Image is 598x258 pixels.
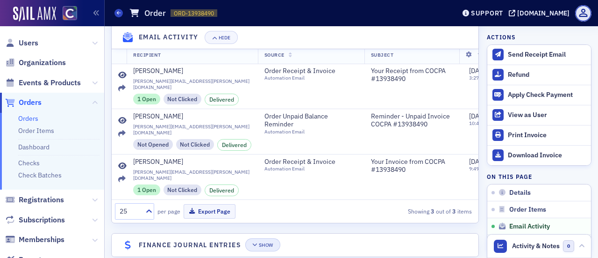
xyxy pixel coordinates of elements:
[19,97,42,108] span: Orders
[508,131,586,140] div: Print Invoice
[184,204,235,219] button: Export Page
[19,38,38,48] span: Users
[264,158,358,172] a: Order Receipt & InvoiceAutomation Email
[264,166,349,172] div: Automation Email
[264,112,358,135] a: Order Unpaid Balance ReminderAutomation Email
[487,145,591,165] a: Download Invoice
[19,215,65,225] span: Subscriptions
[371,112,456,129] span: Reminder - Unpaid Invoice COCPA #13938490
[205,184,239,196] div: Delivered
[508,111,586,119] div: View as User
[18,114,38,123] a: Orders
[487,85,591,105] button: Apply Check Payment
[174,9,214,17] span: ORD-13938490
[164,184,202,195] div: Not Clicked
[19,78,81,88] span: Events & Products
[469,66,488,75] span: [DATE]
[19,58,66,68] span: Organizations
[133,158,251,166] a: [PERSON_NAME]
[371,67,456,83] span: Your Receipt from COCPA #13938490
[5,58,66,68] a: Organizations
[217,139,251,150] div: Delivered
[133,67,251,75] a: [PERSON_NAME]
[469,74,487,81] time: 3:27 PM
[133,112,251,121] a: [PERSON_NAME]
[512,241,560,251] span: Activity & Notes
[176,139,214,149] div: Not Clicked
[371,158,456,174] span: Your Invoice from COCPA #13938490
[157,207,180,215] label: per page
[133,139,173,149] div: Not Opened
[133,184,160,195] div: 1 Open
[509,206,546,214] span: Order Items
[509,222,550,231] span: Email Activity
[264,52,285,58] span: Source
[18,159,40,167] a: Checks
[245,238,280,251] button: Show
[508,91,586,99] div: Apply Check Payment
[133,124,251,136] span: [PERSON_NAME][EMAIL_ADDRESS][PERSON_NAME][DOMAIN_NAME]
[133,94,160,104] div: 1 Open
[219,35,231,40] div: Hide
[469,157,488,166] span: [DATE]
[5,97,42,108] a: Orders
[5,215,65,225] a: Subscriptions
[264,67,349,75] span: Order Receipt & Invoice
[139,240,241,250] h4: Finance Journal Entries
[5,78,81,88] a: Events & Products
[509,10,573,16] button: [DOMAIN_NAME]
[13,7,56,22] img: SailAMX
[508,51,586,59] div: Send Receipt Email
[133,52,161,58] span: Recipient
[487,33,516,41] h4: Actions
[487,125,591,145] a: Print Invoice
[563,240,575,252] span: 0
[205,94,239,105] div: Delivered
[205,31,237,44] button: Hide
[508,71,586,79] div: Refund
[164,94,202,104] div: Not Clicked
[264,67,358,81] a: Order Receipt & InvoiceAutomation Email
[575,5,591,22] span: Profile
[120,206,140,216] div: 25
[18,171,62,179] a: Check Batches
[359,207,472,215] div: Showing out of items
[264,129,349,135] div: Automation Email
[259,243,273,248] div: Show
[264,112,349,129] span: Order Unpaid Balance Reminder
[429,207,436,215] strong: 3
[5,195,64,205] a: Registrations
[371,52,394,58] span: Subject
[469,165,487,172] time: 9:49 AM
[133,78,251,90] span: [PERSON_NAME][EMAIL_ADDRESS][PERSON_NAME][DOMAIN_NAME]
[487,172,591,181] h4: On this page
[56,6,77,22] a: View Homepage
[264,158,349,166] span: Order Receipt & Invoice
[5,38,38,48] a: Users
[133,158,183,166] div: [PERSON_NAME]
[19,235,64,245] span: Memberships
[469,112,488,120] span: [DATE]
[18,143,50,151] a: Dashboard
[19,195,64,205] span: Registrations
[133,112,183,121] div: [PERSON_NAME]
[487,45,591,65] button: Send Receipt Email
[509,189,531,197] span: Details
[471,9,503,17] div: Support
[133,169,251,181] span: [PERSON_NAME][EMAIL_ADDRESS][PERSON_NAME][DOMAIN_NAME]
[487,65,591,85] button: Refund
[133,67,183,75] div: [PERSON_NAME]
[508,151,586,160] div: Download Invoice
[63,6,77,21] img: SailAMX
[451,207,457,215] strong: 3
[139,33,199,43] h4: Email Activity
[487,105,591,125] button: View as User
[469,120,490,126] time: 10:43 AM
[264,75,349,81] div: Automation Email
[144,7,166,19] h1: Order
[517,9,570,17] div: [DOMAIN_NAME]
[18,126,54,135] a: Order Items
[5,235,64,245] a: Memberships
